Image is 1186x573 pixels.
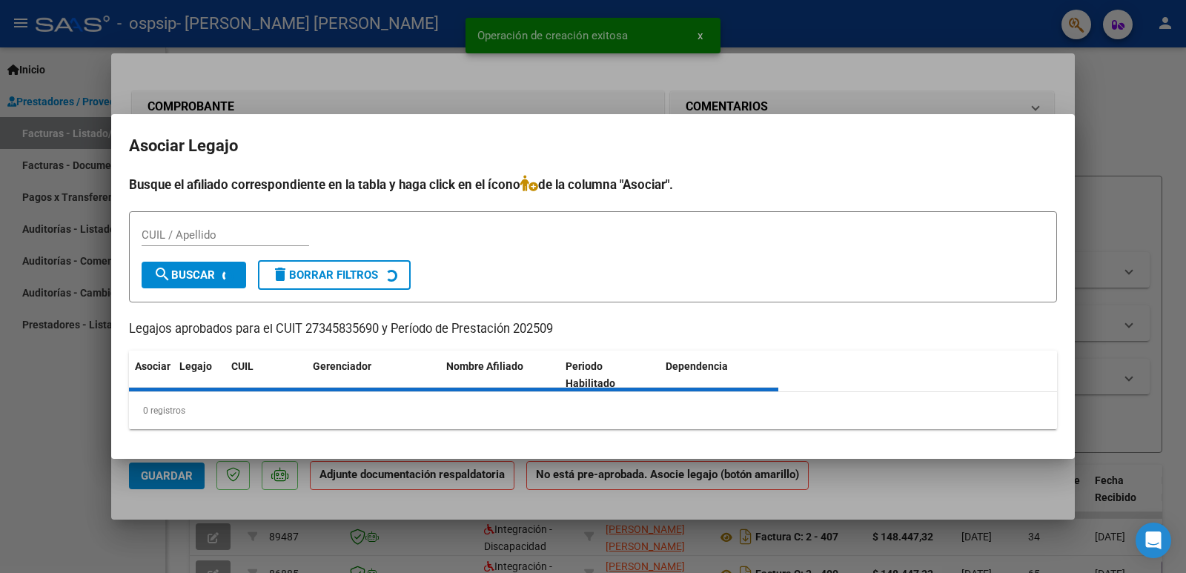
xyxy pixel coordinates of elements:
[129,351,173,400] datatable-header-cell: Asociar
[129,392,1057,429] div: 0 registros
[313,360,371,372] span: Gerenciador
[446,360,523,372] span: Nombre Afiliado
[560,351,660,400] datatable-header-cell: Periodo Habilitado
[225,351,307,400] datatable-header-cell: CUIL
[666,360,728,372] span: Dependencia
[307,351,440,400] datatable-header-cell: Gerenciador
[179,360,212,372] span: Legajo
[566,360,615,389] span: Periodo Habilitado
[258,260,411,290] button: Borrar Filtros
[142,262,246,288] button: Buscar
[129,320,1057,339] p: Legajos aprobados para el CUIT 27345835690 y Período de Prestación 202509
[153,265,171,283] mat-icon: search
[153,268,215,282] span: Buscar
[173,351,225,400] datatable-header-cell: Legajo
[660,351,779,400] datatable-header-cell: Dependencia
[129,132,1057,160] h2: Asociar Legajo
[1136,523,1171,558] div: Open Intercom Messenger
[271,268,378,282] span: Borrar Filtros
[231,360,254,372] span: CUIL
[440,351,560,400] datatable-header-cell: Nombre Afiliado
[135,360,170,372] span: Asociar
[271,265,289,283] mat-icon: delete
[129,175,1057,194] h4: Busque el afiliado correspondiente en la tabla y haga click en el ícono de la columna "Asociar".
